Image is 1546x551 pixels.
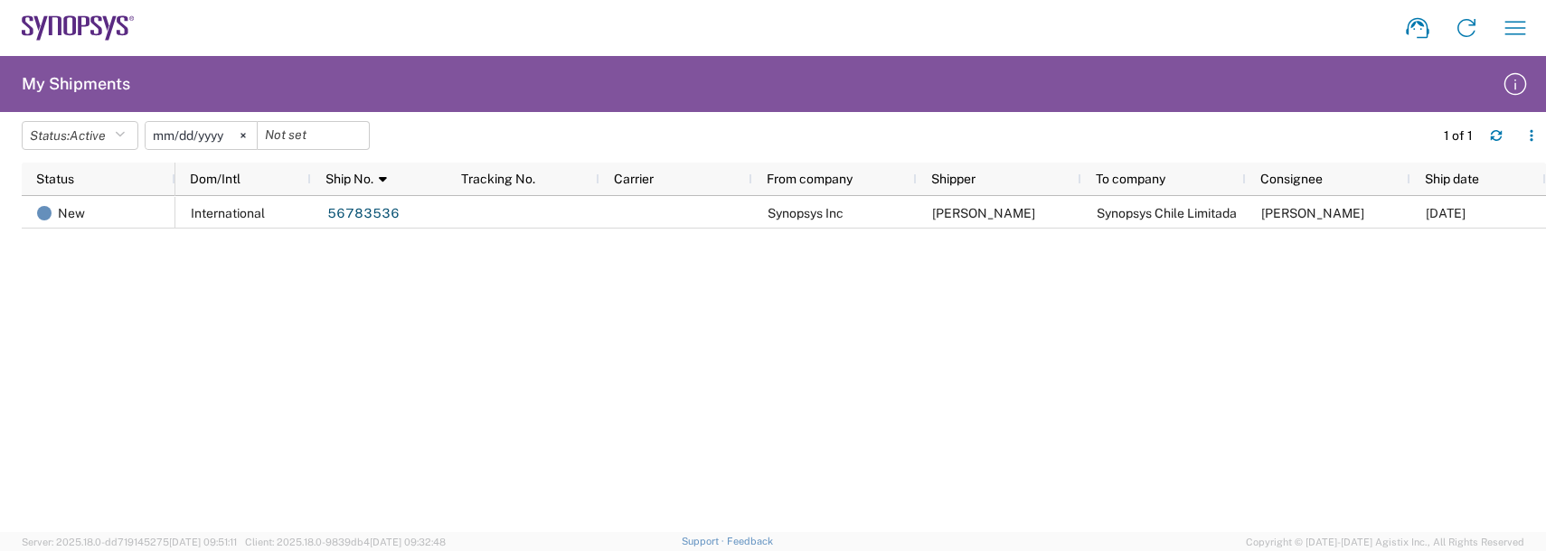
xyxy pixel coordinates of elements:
span: Carrier [614,172,654,186]
span: Synopsys Chile Limitada [1097,206,1237,220]
span: Active [70,128,106,143]
span: Paulina Montero [1261,206,1364,220]
a: Feedback [727,536,773,546]
span: Tracking No. [461,172,535,186]
a: Support [682,536,727,546]
a: 56783536 [326,200,401,229]
span: New [58,197,85,229]
span: International [191,206,265,220]
span: [DATE] 09:32:48 [370,537,446,547]
span: Status [36,172,74,186]
span: Ship No. [325,172,373,186]
span: Shipper [931,172,976,186]
span: Synopsys Inc [768,206,844,220]
span: 09/11/2025 [1426,206,1466,220]
span: Server: 2025.18.0-dd719145275 [22,537,237,547]
span: Consignee [1260,172,1323,186]
h2: My Shipments [22,73,130,95]
div: 1 of 1 [1444,127,1475,144]
span: Copyright © [DATE]-[DATE] Agistix Inc., All Rights Reserved [1246,534,1524,550]
input: Not set [258,122,369,149]
span: Dom/Intl [190,172,240,186]
span: From company [767,172,853,186]
span: Jessi Smith [932,206,1035,220]
span: To company [1096,172,1165,186]
span: Client: 2025.18.0-9839db4 [245,537,446,547]
button: Status:Active [22,121,138,150]
span: Ship date [1425,172,1479,186]
input: Not set [146,122,257,149]
span: [DATE] 09:51:11 [169,537,237,547]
